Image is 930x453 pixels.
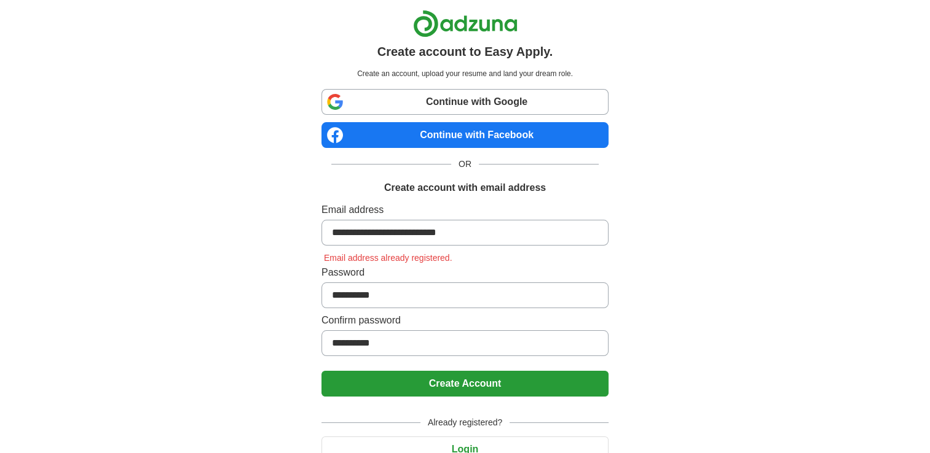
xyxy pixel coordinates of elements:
[321,253,455,263] span: Email address already registered.
[321,203,609,217] label: Email address
[321,89,609,115] a: Continue with Google
[420,416,510,429] span: Already registered?
[451,158,479,171] span: OR
[321,265,609,280] label: Password
[413,10,518,37] img: Adzuna logo
[324,68,606,79] p: Create an account, upload your resume and land your dream role.
[321,313,609,328] label: Confirm password
[321,371,609,397] button: Create Account
[321,122,609,148] a: Continue with Facebook
[384,180,546,195] h1: Create account with email address
[377,42,553,61] h1: Create account to Easy Apply.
